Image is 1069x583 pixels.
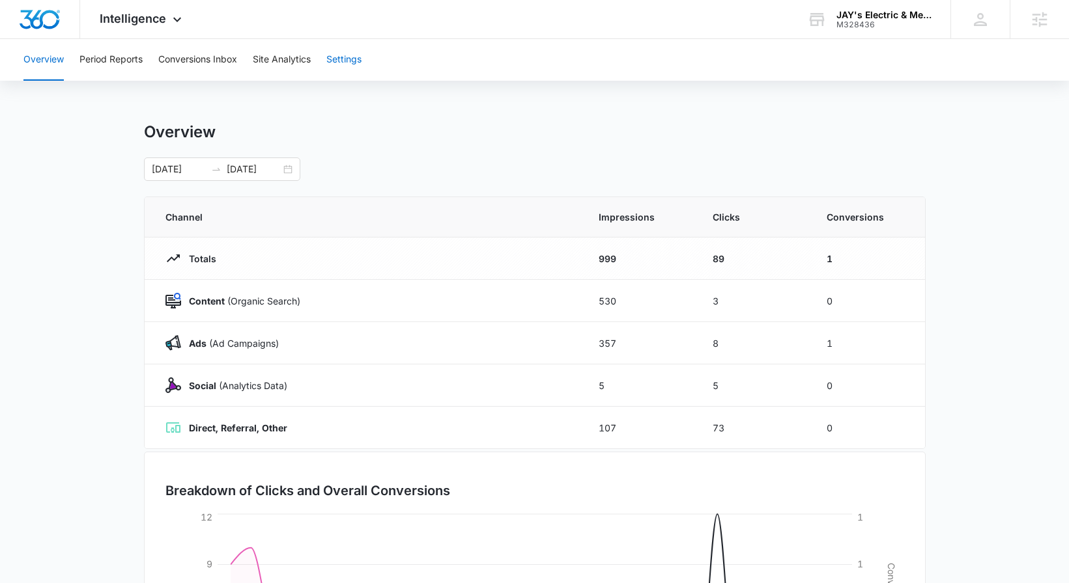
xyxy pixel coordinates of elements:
[253,39,311,81] button: Site Analytics
[189,380,216,391] strong: Social
[326,39,362,81] button: Settings
[827,210,904,224] span: Conversions
[211,164,221,174] span: swap-right
[201,511,212,522] tspan: 12
[207,558,212,569] tspan: 9
[181,294,300,308] p: (Organic Search)
[697,322,811,364] td: 8
[152,162,206,176] input: Start date
[811,322,925,364] td: 1
[165,210,567,224] span: Channel
[583,322,697,364] td: 357
[158,39,237,81] button: Conversions Inbox
[189,338,207,349] strong: Ads
[583,407,697,449] td: 107
[811,364,925,407] td: 0
[181,379,287,392] p: (Analytics Data)
[165,293,181,308] img: Content
[811,280,925,322] td: 0
[583,364,697,407] td: 5
[189,422,287,433] strong: Direct, Referral, Other
[227,162,281,176] input: End date
[181,252,216,265] p: Totals
[165,335,181,351] img: Ads
[165,377,181,393] img: Social
[857,511,863,522] tspan: 1
[583,237,697,280] td: 999
[697,237,811,280] td: 89
[100,12,166,25] span: Intelligence
[583,280,697,322] td: 530
[836,10,932,20] div: account name
[697,364,811,407] td: 5
[599,210,681,224] span: Impressions
[79,39,143,81] button: Period Reports
[811,237,925,280] td: 1
[713,210,795,224] span: Clicks
[697,280,811,322] td: 3
[165,481,450,500] h3: Breakdown of Clicks and Overall Conversions
[181,336,279,350] p: (Ad Campaigns)
[857,558,863,569] tspan: 1
[23,39,64,81] button: Overview
[144,122,216,142] h1: Overview
[211,164,221,174] span: to
[811,407,925,449] td: 0
[836,20,932,29] div: account id
[189,295,225,306] strong: Content
[697,407,811,449] td: 73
